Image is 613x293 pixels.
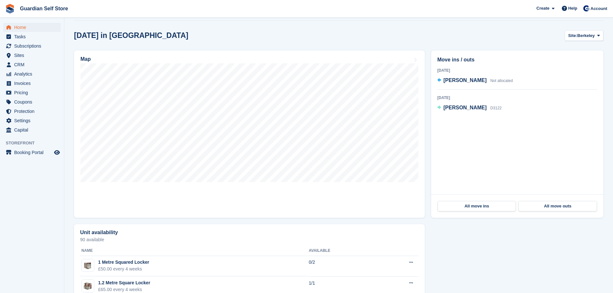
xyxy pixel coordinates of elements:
span: Analytics [14,69,53,78]
img: stora-icon-8386f47178a22dfd0bd8f6a31ec36ba5ce8667c1dd55bd0f319d3a0aa187defe.svg [5,4,15,14]
span: Settings [14,116,53,125]
span: CRM [14,60,53,69]
h2: Move ins / outs [437,56,597,64]
a: menu [3,116,61,125]
div: 1.2 Metre Square Locker [98,279,150,286]
span: Site: [568,32,577,39]
h2: [DATE] in [GEOGRAPHIC_DATA] [74,31,188,40]
th: Name [80,246,309,256]
a: menu [3,69,61,78]
a: [PERSON_NAME] Not allocated [437,77,513,85]
div: £65.00 every 4 weeks [98,286,150,293]
a: menu [3,148,61,157]
a: Preview store [53,149,61,156]
p: 90 available [80,237,419,242]
a: All move ins [438,201,516,211]
a: All move outs [518,201,597,211]
span: Pricing [14,88,53,97]
button: Site: Berkeley [565,30,603,41]
a: Guardian Self Store [17,3,70,14]
span: [PERSON_NAME] [443,78,487,83]
div: £50.00 every 4 weeks [98,266,149,272]
span: Help [568,5,577,12]
a: menu [3,125,61,134]
div: [DATE] [437,95,597,101]
a: menu [3,41,61,50]
td: 0/2 [309,256,376,276]
img: Tom Scott [583,5,590,12]
span: Not allocated [490,78,513,83]
th: Available [309,246,376,256]
div: 1 Metre Squared Locker [98,259,149,266]
a: menu [3,32,61,41]
h2: Unit availability [80,230,118,235]
span: Sites [14,51,53,60]
span: Capital [14,125,53,134]
span: Storefront [6,140,64,146]
span: Create [536,5,549,12]
span: Tasks [14,32,53,41]
a: menu [3,23,61,32]
a: menu [3,97,61,106]
span: [PERSON_NAME] [443,105,487,110]
a: menu [3,60,61,69]
span: Berkeley [577,32,595,39]
span: Subscriptions [14,41,53,50]
span: Coupons [14,97,53,106]
a: menu [3,51,61,60]
span: Booking Portal [14,148,53,157]
span: Account [590,5,607,12]
a: menu [3,79,61,88]
img: Locker%20Medium%201%20-%20Plain.jpg [82,280,94,292]
span: Protection [14,107,53,116]
a: Map [74,50,425,218]
span: D3122 [490,106,502,110]
span: Home [14,23,53,32]
a: menu [3,88,61,97]
a: [PERSON_NAME] D3122 [437,104,502,112]
img: Locker%20Small%20-%20Plain.jpg [82,259,94,271]
a: menu [3,107,61,116]
span: Invoices [14,79,53,88]
div: [DATE] [437,68,597,73]
h2: Map [80,56,91,62]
